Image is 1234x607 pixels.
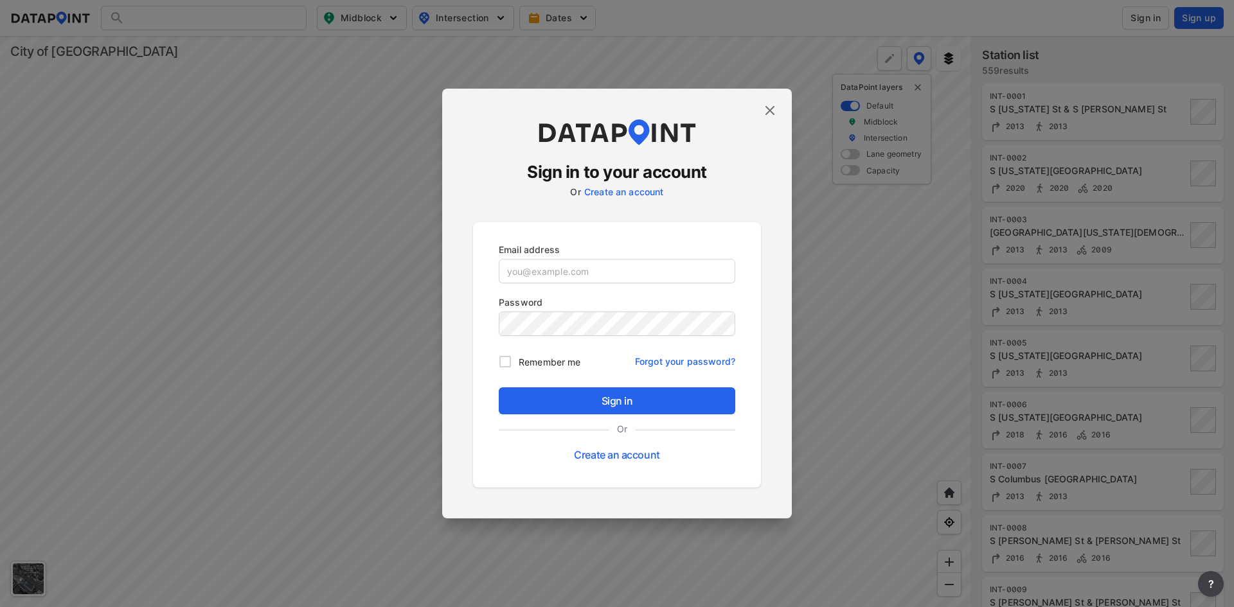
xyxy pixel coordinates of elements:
[609,422,635,435] label: Or
[509,393,725,409] span: Sign in
[1206,576,1216,592] span: ?
[584,186,664,197] a: Create an account
[499,295,735,309] p: Password
[519,355,580,369] span: Remember me
[499,260,735,283] input: you@example.com
[537,119,697,145] img: dataPointLogo.9353c09d.svg
[1198,571,1224,597] button: more
[574,448,659,461] a: Create an account
[499,387,735,414] button: Sign in
[762,103,778,118] img: close.efbf2170.svg
[635,348,735,368] a: Forgot your password?
[473,161,761,184] h3: Sign in to your account
[499,243,735,256] p: Email address
[570,186,580,197] label: Or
